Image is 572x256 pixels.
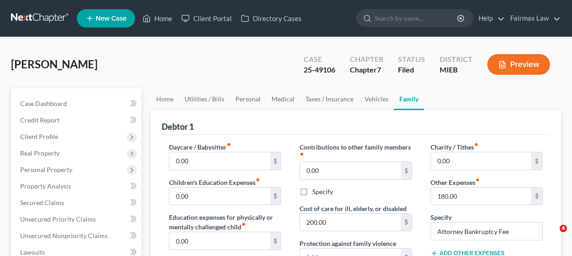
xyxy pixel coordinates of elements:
input: -- [300,162,400,179]
a: Client Portal [177,10,236,27]
div: Status [398,54,425,65]
a: Unsecured Priority Claims [13,211,142,228]
a: Medical [266,88,300,110]
i: fiber_manual_record [300,152,304,156]
div: Debtor 1 [162,121,194,132]
span: Case Dashboard [20,100,67,107]
div: Filed [398,65,425,75]
input: -- [169,152,270,170]
a: Help [474,10,505,27]
div: $ [531,188,542,205]
label: Charity / Tithes [430,142,479,152]
span: Secured Claims [20,199,64,206]
i: fiber_manual_record [227,142,231,147]
label: Specify [312,187,333,196]
i: fiber_manual_record [474,142,479,147]
button: Preview [487,54,550,75]
input: Search by name... [375,10,458,27]
div: $ [531,152,542,170]
label: Other Expenses [430,178,480,187]
a: Case Dashboard [13,95,142,112]
div: Case [304,54,335,65]
span: 7 [377,65,381,74]
a: Home [138,10,177,27]
input: -- [431,152,531,170]
a: Taxes / Insurance [300,88,359,110]
span: Unsecured Nonpriority Claims [20,232,108,239]
i: fiber_manual_record [475,178,480,182]
a: Vehicles [359,88,394,110]
label: Specify [430,212,452,222]
a: Fairmax Law [506,10,561,27]
input: -- [169,232,270,250]
div: MIEB [440,65,473,75]
div: Chapter [350,65,383,75]
span: Unsecured Priority Claims [20,215,96,223]
input: -- [431,188,531,205]
a: Personal [230,88,266,110]
span: 4 [560,225,567,232]
span: New Case [96,15,126,22]
span: [PERSON_NAME] [11,57,98,71]
span: Personal Property [20,166,72,173]
input: Specify... [431,223,542,240]
a: Property Analysis [13,178,142,195]
a: Secured Claims [13,195,142,211]
label: Children's Education Expenses [169,178,260,187]
label: Protection against family violence [300,239,396,248]
i: fiber_manual_record [256,178,260,182]
div: $ [270,232,281,250]
div: $ [401,214,412,231]
a: Credit Report [13,112,142,128]
label: Cost of care for ill, elderly, or disabled [300,204,407,213]
span: Real Property [20,149,60,157]
div: $ [401,162,412,179]
span: Lawsuits [20,248,45,256]
span: Credit Report [20,116,60,124]
iframe: Intercom live chat [541,225,563,247]
div: District [440,54,473,65]
div: $ [270,188,281,205]
div: Chapter [350,54,383,65]
a: Utilities / Bills [179,88,230,110]
label: Daycare / Babysitter [169,142,231,152]
span: Property Analysis [20,182,71,190]
a: Unsecured Nonpriority Claims [13,228,142,244]
a: Home [151,88,179,110]
i: fiber_manual_record [241,222,246,227]
input: -- [300,214,400,231]
input: -- [169,188,270,205]
label: Contributions to other family members [300,142,412,161]
span: Client Profile [20,133,58,140]
a: Family [394,88,424,110]
div: 25-49106 [304,65,335,75]
a: Directory Cases [236,10,306,27]
label: Education expenses for physically or mentally challenged child [169,212,281,232]
div: $ [270,152,281,170]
